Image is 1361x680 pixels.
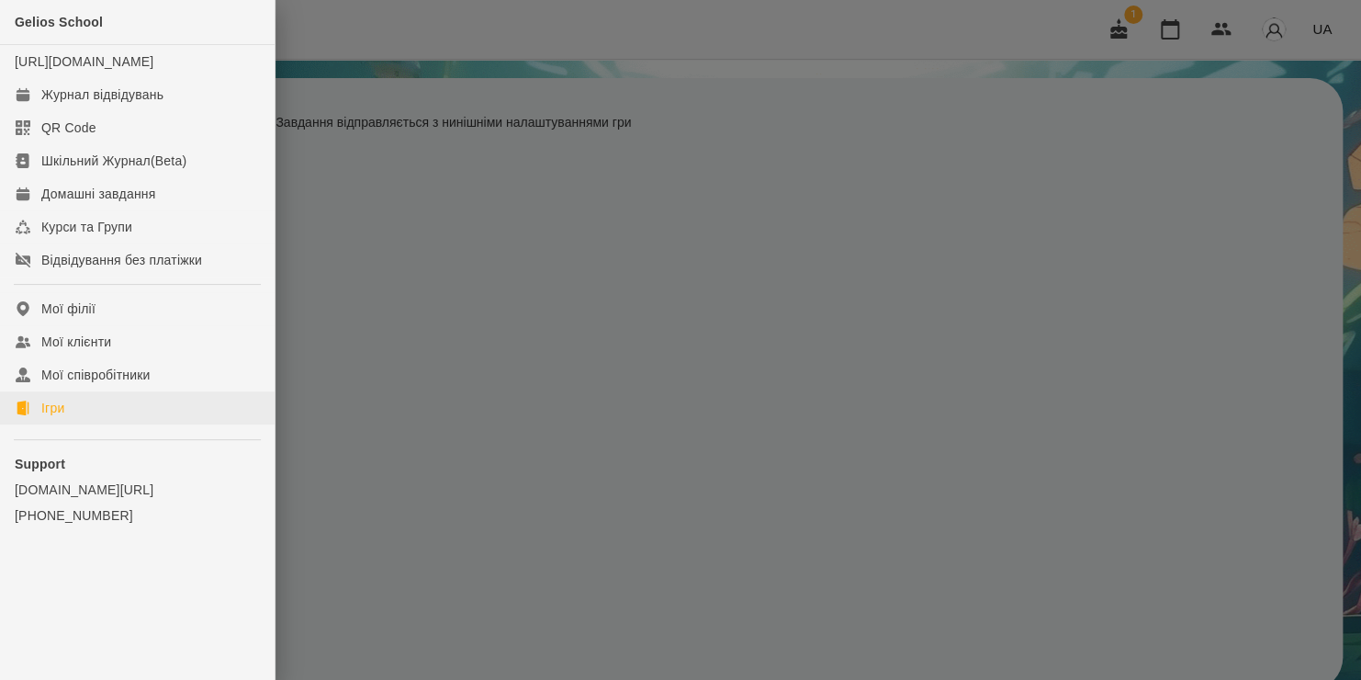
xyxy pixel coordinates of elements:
div: QR Code [41,119,96,137]
p: Support [15,455,260,473]
a: [URL][DOMAIN_NAME] [15,54,153,69]
div: Журнал відвідувань [41,85,163,104]
div: Мої клієнти [41,333,111,351]
div: Домашні завдання [41,185,155,203]
div: Мої філії [41,300,96,318]
a: [PHONE_NUMBER] [15,506,260,525]
a: [DOMAIN_NAME][URL] [15,481,260,499]
div: Ігри [41,399,64,417]
div: Курси та Групи [41,218,132,236]
div: Шкільний Журнал(Beta) [41,152,186,170]
span: Gelios School [15,15,103,29]
div: Відвідування без платіжки [41,251,202,269]
div: Мої співробітники [41,366,151,384]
